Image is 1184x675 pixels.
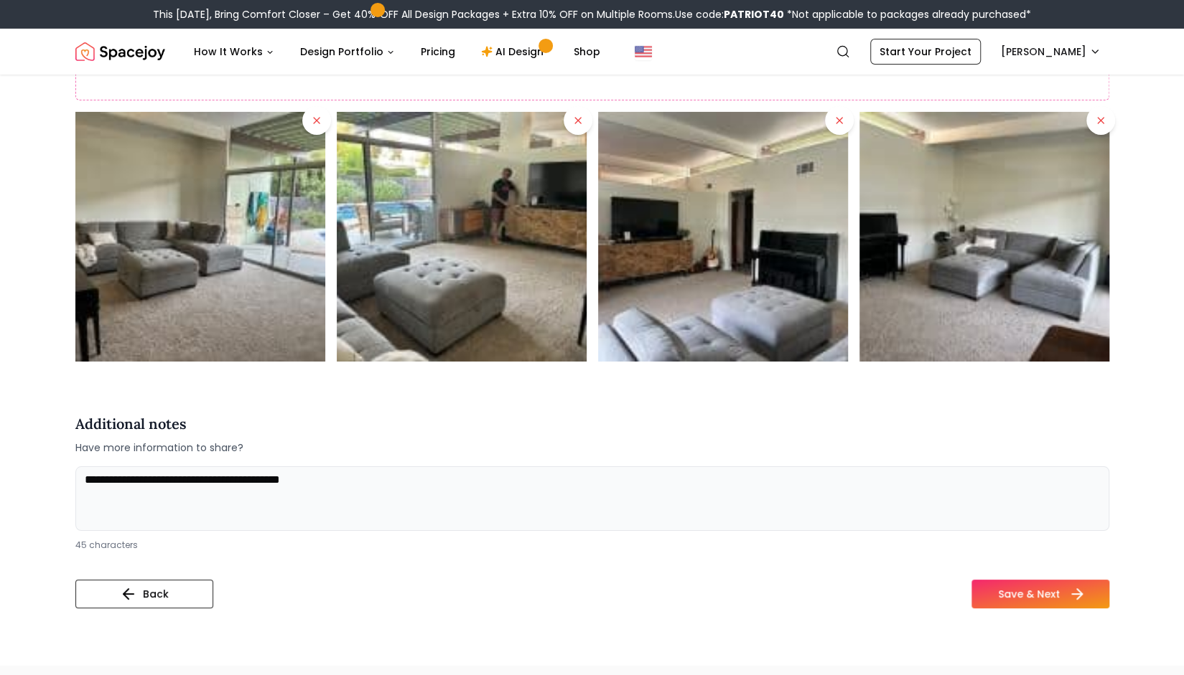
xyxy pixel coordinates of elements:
[153,7,1031,22] div: This [DATE], Bring Comfort Closer – Get 40% OFF All Design Packages + Extra 10% OFF on Multiple R...
[182,37,612,66] nav: Main
[598,112,848,362] img: Uploaded
[562,37,612,66] a: Shop
[724,7,784,22] b: PATRIOT40
[470,37,559,66] a: AI Design
[337,112,587,362] img: Uploaded
[289,37,406,66] button: Design Portfolio
[75,29,1109,75] nav: Global
[75,37,165,66] img: Spacejoy Logo
[859,112,1109,362] img: Uploaded
[75,580,213,608] button: Back
[870,39,981,65] a: Start Your Project
[675,7,784,22] span: Use code:
[971,580,1109,608] button: Save & Next
[75,440,243,455] span: Have more information to share?
[182,37,286,66] button: How It Works
[75,539,1109,551] div: 45 characters
[75,413,243,435] h4: Additional notes
[635,43,652,60] img: United States
[784,7,1031,22] span: *Not applicable to packages already purchased*
[75,112,325,362] img: Uploaded
[992,39,1109,65] button: [PERSON_NAME]
[75,37,165,66] a: Spacejoy
[409,37,467,66] a: Pricing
